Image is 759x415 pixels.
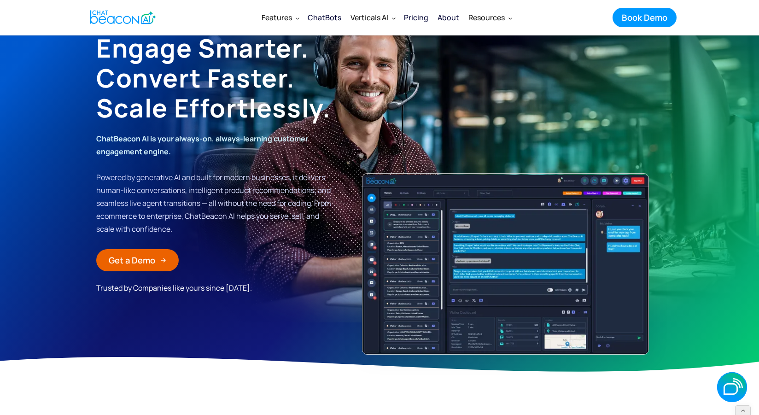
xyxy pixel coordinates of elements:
[308,11,341,24] div: ChatBots
[433,6,464,29] a: About
[508,16,512,20] img: Dropdown
[262,11,292,24] div: Features
[96,132,334,235] p: Powered by generative AI and built for modern businesses, it delivers human-like conversations, i...
[96,249,179,271] a: Get a Demo
[350,11,388,24] div: Verticals AI
[399,6,433,29] a: Pricing
[468,11,505,24] div: Resources
[109,254,155,266] div: Get a Demo
[96,281,267,295] div: Trusted by Companies like yours since [DATE].
[96,30,331,125] strong: Engage Smarter. Convert Faster. Scale Effortlessly.
[82,6,161,29] a: home
[257,6,303,29] div: Features
[161,257,166,263] img: Arrow
[464,6,516,29] div: Resources
[613,8,677,27] a: Book Demo
[622,12,667,23] div: Book Demo
[404,11,428,24] div: Pricing
[303,6,346,29] a: ChatBots
[392,16,396,20] img: Dropdown
[438,11,459,24] div: About
[96,134,308,157] strong: ChatBeacon AI is your always-on, always-learning customer engagement engine.
[346,6,399,29] div: Verticals AI
[296,16,299,20] img: Dropdown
